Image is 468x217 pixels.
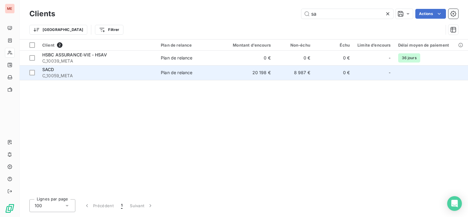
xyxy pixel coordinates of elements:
[29,8,55,19] h3: Clients
[274,65,314,80] td: 8 987 €
[221,65,274,80] td: 20 198 €
[225,43,271,48] div: Montant d'encours
[57,42,62,48] span: 2
[274,51,314,65] td: 0 €
[318,43,350,48] div: Échu
[42,52,107,57] span: HSBC ASSURANCE-VIE - HSAV
[221,51,274,65] td: 0 €
[161,43,218,48] div: Plan de relance
[161,70,192,76] div: Plan de relance
[314,51,353,65] td: 0 €
[42,43,55,48] span: Client
[278,43,310,48] div: Non-échu
[161,55,192,61] div: Plan de relance
[301,9,393,19] input: Rechercher
[398,43,464,48] div: Délai moyen de paiement
[5,204,15,213] img: Logo LeanPay
[357,43,391,48] div: Limite d’encours
[5,4,15,13] div: ME
[29,25,87,35] button: [GEOGRAPHIC_DATA]
[80,199,117,212] button: Précédent
[42,67,54,72] span: SACD
[447,196,462,211] div: Open Intercom Messenger
[42,58,153,64] span: C_10039_META
[121,203,123,209] span: 1
[117,199,126,212] button: 1
[35,203,42,209] span: 100
[126,199,157,212] button: Suivant
[42,73,153,79] span: C_10059_META
[314,65,353,80] td: 0 €
[389,70,391,76] span: -
[415,9,446,19] button: Actions
[389,55,391,61] span: -
[398,53,420,63] span: 36 jours
[95,25,123,35] button: Filtrer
